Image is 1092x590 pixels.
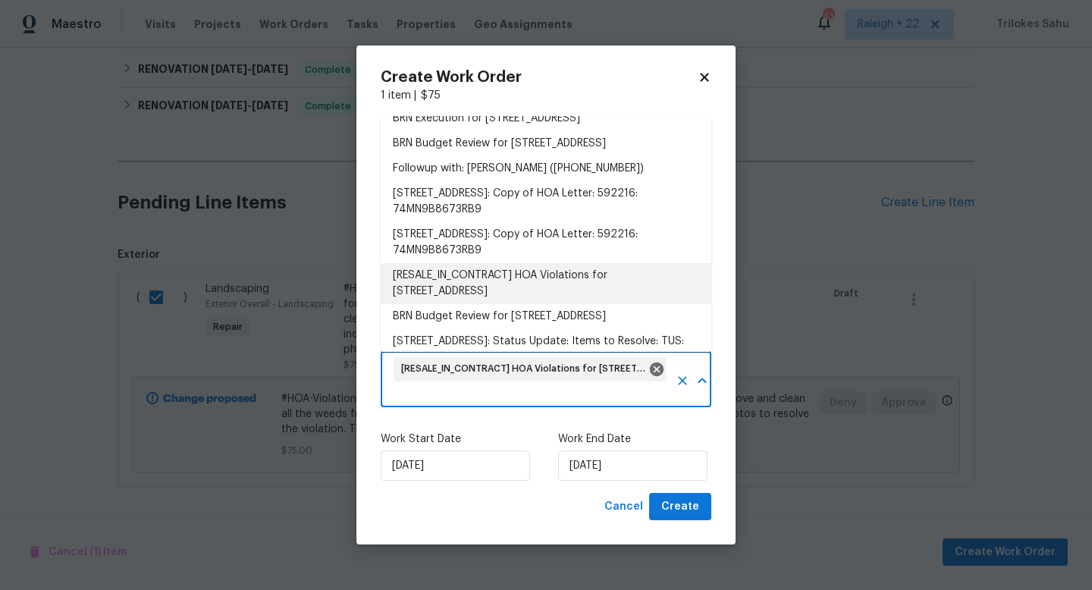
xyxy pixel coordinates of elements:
[558,450,708,481] input: M/D/YYYY
[381,263,711,304] li: [RESALE_IN_CONTRACT] HOA Violations for [STREET_ADDRESS]
[381,156,711,181] li: Followup with: [PERSON_NAME] ([PHONE_NUMBER])
[381,450,530,481] input: M/D/YYYY
[381,131,711,156] li: BRN Budget Review for [STREET_ADDRESS]
[381,329,711,370] li: [STREET_ADDRESS]: Status Update: Items to Resolve: TUS: 592216: 74MN9B8673RB9
[394,357,667,381] div: [RESALE_IN_CONTRACT] HOA Violations for [STREET_ADDRESS]
[381,88,711,103] div: 1 item |
[381,432,534,447] label: Work Start Date
[558,432,711,447] label: Work End Date
[381,70,698,85] h2: Create Work Order
[604,497,643,516] span: Cancel
[661,497,699,516] span: Create
[692,370,713,391] button: Close
[381,181,711,222] li: [STREET_ADDRESS]: Copy of HOA Letter: 592216: 74MN9B8673RB9
[421,90,441,101] span: $ 75
[598,493,649,521] button: Cancel
[381,106,711,131] li: BRN Execution for [STREET_ADDRESS]
[401,362,653,375] span: [RESALE_IN_CONTRACT] HOA Violations for [STREET_ADDRESS]
[649,493,711,521] button: Create
[672,370,693,391] button: Clear
[381,222,711,263] li: [STREET_ADDRESS]: Copy of HOA Letter: 592216: 74MN9B8673RB9
[381,304,711,329] li: BRN Budget Review for [STREET_ADDRESS]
